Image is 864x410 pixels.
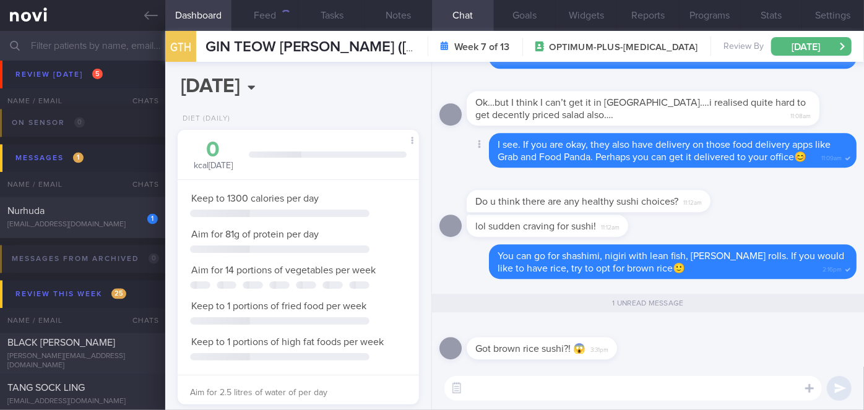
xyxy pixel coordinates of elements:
div: GTH [162,23,199,71]
span: Review By [724,41,764,53]
span: Ok…but I think I can’t get it in [GEOGRAPHIC_DATA]….i realised quite hard to get decently priced ... [475,98,806,120]
div: [EMAIL_ADDRESS][DOMAIN_NAME] [7,91,158,100]
strong: Week 7 of 13 [455,41,510,53]
span: Aim for 81g of protein per day [191,229,319,239]
span: Do u think there are any healthy sushi choices? [475,197,678,207]
div: Chats [116,309,165,333]
span: 1 [73,153,84,163]
span: Got brown rice sushi?! 😱 [475,344,585,354]
span: Keep to 1 portions of high fat foods per week [191,337,384,347]
span: Nurhuda [7,207,45,216]
span: 3:31pm [590,343,608,354]
span: 11:08am [790,109,811,121]
div: Diet (Daily) [178,114,230,124]
div: 0 [190,139,236,161]
span: Aim for 2.5 litres of water of per day [190,388,327,397]
div: kcal [DATE] [190,139,236,172]
div: On sensor [9,115,88,132]
div: 1 [147,214,158,224]
span: 25 [111,289,126,299]
span: GIN TEOW [PERSON_NAME] ([PERSON_NAME]) [205,40,522,54]
div: [EMAIL_ADDRESS][DOMAIN_NAME] [7,398,158,407]
span: Keep to 1 portions of fried food per week [191,301,366,311]
div: Messages from Archived [9,251,162,268]
span: 11:12am [601,220,620,232]
span: 0 [149,254,159,264]
div: Review this week [12,286,129,303]
button: [DATE] [771,37,852,56]
span: [PERSON_NAME] JUN [PERSON_NAME] [7,64,103,87]
span: OPTIMUM-PLUS-[MEDICAL_DATA] [550,41,698,54]
span: BLACK [PERSON_NAME] [7,338,115,348]
span: 0 [74,117,85,128]
div: [EMAIL_ADDRESS][DOMAIN_NAME] [7,221,158,230]
span: 11:12am [683,195,702,207]
div: [PERSON_NAME][EMAIL_ADDRESS][DOMAIN_NAME] [7,352,158,371]
div: Messages [12,150,87,167]
div: Chats [116,173,165,197]
span: Aim for 14 portions of vegetables per week [191,265,376,275]
span: 2:16pm [823,262,842,274]
span: Keep to 1300 calories per day [191,194,319,203]
span: I see. If you are okay, they also have delivery on those food delivery apps like Grab and Food Pa... [498,140,831,162]
span: lol sudden craving for sushi! [475,221,596,231]
span: You can go for shashimi, nigiri with lean fish, [PERSON_NAME] rolls. If you would like to have ri... [498,251,844,273]
span: 11:09am [821,151,842,163]
span: TANG SOCK LING [7,383,85,393]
